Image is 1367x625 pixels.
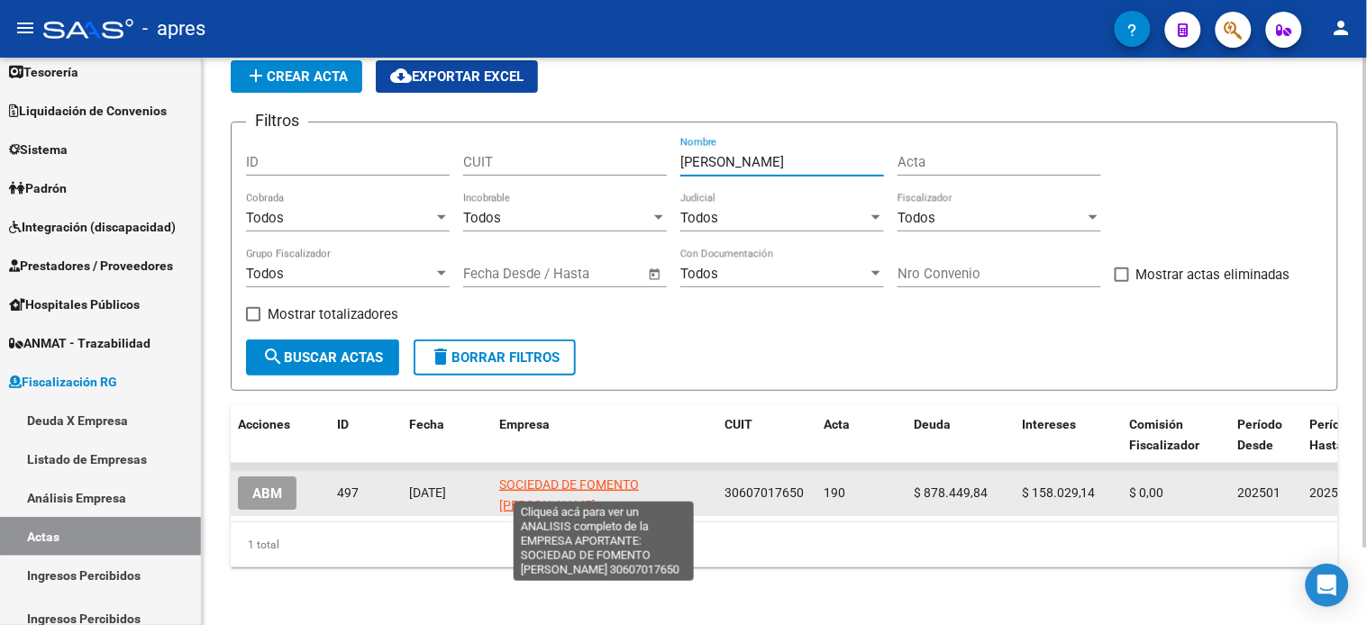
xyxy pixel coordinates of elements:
button: Buscar Actas [246,340,399,376]
span: 202501 [1238,485,1281,500]
button: Exportar EXCEL [376,60,538,93]
mat-icon: search [262,346,284,367]
datatable-header-cell: ID [330,405,402,465]
input: Fecha inicio [463,266,536,282]
span: Integración (discapacidad) [9,217,176,237]
span: Fiscalización RG [9,372,117,392]
span: Período Hasta [1310,417,1355,452]
span: - apres [142,9,205,49]
span: Deuda [914,417,951,431]
span: Fecha [409,417,444,431]
span: Período Desde [1238,417,1283,452]
span: Todos [680,210,718,226]
span: $ 158.029,14 [1022,485,1096,500]
span: Tesorería [9,62,78,82]
datatable-header-cell: Intereses [1015,405,1123,465]
span: Liquidación de Convenios [9,101,167,121]
button: Crear Acta [231,60,362,93]
button: Borrar Filtros [414,340,576,376]
span: Mostrar totalizadores [268,303,398,325]
datatable-header-cell: Fecha [402,405,492,465]
span: 190 [824,485,845,500]
span: SOCIEDAD DE FOMENTO [PERSON_NAME] [499,477,639,512]
button: Open calendar [645,264,666,285]
span: Buscar Actas [262,349,383,366]
span: 30607017650 [725,485,804,500]
mat-icon: cloud_download [390,65,412,86]
mat-icon: add [245,65,267,86]
datatable-header-cell: Empresa [492,405,717,465]
span: Todos [246,210,284,226]
span: Todos [463,210,501,226]
span: Padrón [9,178,67,198]
span: ID [337,417,349,431]
span: Crear Acta [245,68,348,85]
button: ABM [238,476,296,510]
span: Sistema [9,140,68,159]
span: Acta [824,417,850,431]
span: ABM [252,485,282,502]
datatable-header-cell: CUIT [717,405,816,465]
span: 202504 [1310,485,1353,500]
mat-icon: person [1331,17,1353,39]
span: Exportar EXCEL [390,68,524,85]
span: 497 [337,485,359,500]
span: Comisión Fiscalizador [1130,417,1200,452]
div: 1 total [231,522,1338,567]
div: Open Intercom Messenger [1306,564,1349,607]
span: $ 0,00 [1130,485,1164,500]
span: CUIT [725,417,752,431]
span: ANMAT - Trazabilidad [9,333,150,353]
span: Mostrar actas eliminadas [1136,264,1290,285]
span: Borrar Filtros [430,349,560,366]
datatable-header-cell: Acta [816,405,907,465]
span: $ 878.449,84 [914,485,988,500]
span: Todos [246,266,284,282]
span: [DATE] [409,485,446,500]
h3: Filtros [246,108,308,133]
span: Empresa [499,417,550,431]
mat-icon: menu [14,17,36,39]
datatable-header-cell: Acciones [231,405,330,465]
span: Acciones [238,417,290,431]
datatable-header-cell: Período Desde [1231,405,1303,465]
span: Todos [680,266,718,282]
span: Prestadores / Proveedores [9,256,173,276]
input: Fecha fin [552,266,640,282]
span: Hospitales Públicos [9,294,140,314]
span: Todos [898,210,935,226]
mat-icon: delete [430,346,451,367]
span: Intereses [1022,417,1076,431]
datatable-header-cell: Deuda [907,405,1015,465]
datatable-header-cell: Comisión Fiscalizador [1123,405,1231,465]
